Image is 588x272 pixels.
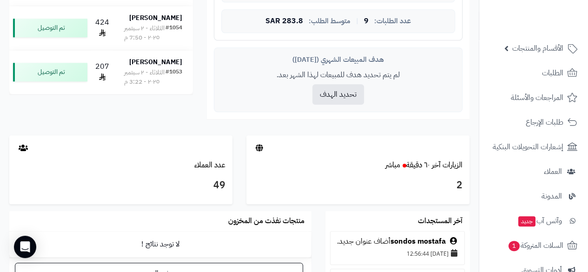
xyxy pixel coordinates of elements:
span: الطلبات [542,66,563,80]
a: الطلبات [485,62,582,84]
div: Open Intercom Messenger [14,236,36,258]
span: متوسط الطلب: [309,17,350,25]
span: الأقسام والمنتجات [512,42,563,55]
h3: آخر المستجدات [418,217,462,226]
strong: [PERSON_NAME] [129,57,182,67]
a: الزيارات آخر ٦٠ دقيقةمباشر [385,159,462,171]
span: جديد [518,216,535,226]
span: عدد الطلبات: [374,17,411,25]
a: السلات المتروكة1 [485,234,582,257]
img: logo-2.png [525,26,579,46]
h3: 49 [16,178,225,193]
span: المراجعات والأسئلة [511,91,563,104]
small: مباشر [385,159,400,171]
a: المراجعات والأسئلة [485,86,582,109]
div: [DATE] 12:56:44 [335,247,460,260]
td: 424 [91,6,113,50]
div: أضاف عنوان جديد. [335,236,460,247]
div: هدف المبيعات الشهري ([DATE]) [221,55,455,65]
strong: [PERSON_NAME] [129,13,182,23]
a: عدد العملاء [194,159,225,171]
div: تم التوصيل [13,19,87,37]
h3: منتجات نفذت من المخزون [228,217,304,226]
a: العملاء [485,160,582,183]
div: تم التوصيل [13,63,87,81]
button: تحديد الهدف [312,84,364,105]
div: #1053 [165,68,182,86]
a: المدونة [485,185,582,207]
span: 283.8 SAR [265,17,303,26]
div: الثلاثاء - ٢ سبتمبر ٢٠٢٥ - 3:22 م [124,68,165,86]
span: طلبات الإرجاع [526,116,563,129]
a: وآتس آبجديد [485,210,582,232]
a: طلبات الإرجاع [485,111,582,133]
span: | [356,18,358,25]
span: المدونة [542,190,562,203]
td: لا توجد نتائج ! [9,232,311,257]
span: السلات المتروكة [508,239,563,252]
span: وآتس آب [517,214,562,227]
span: 1 [509,241,520,251]
span: العملاء [544,165,562,178]
div: الثلاثاء - ٢ سبتمبر ٢٠٢٥ - 7:50 م [124,24,165,42]
p: لم يتم تحديد هدف للمبيعات لهذا الشهر بعد. [221,70,455,80]
span: 9 [364,17,369,26]
h3: 2 [253,178,462,193]
td: 207 [91,50,113,94]
span: إشعارات التحويلات البنكية [493,140,563,153]
a: sondos mostafa [390,236,446,247]
div: #1054 [165,24,182,42]
a: إشعارات التحويلات البنكية [485,136,582,158]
